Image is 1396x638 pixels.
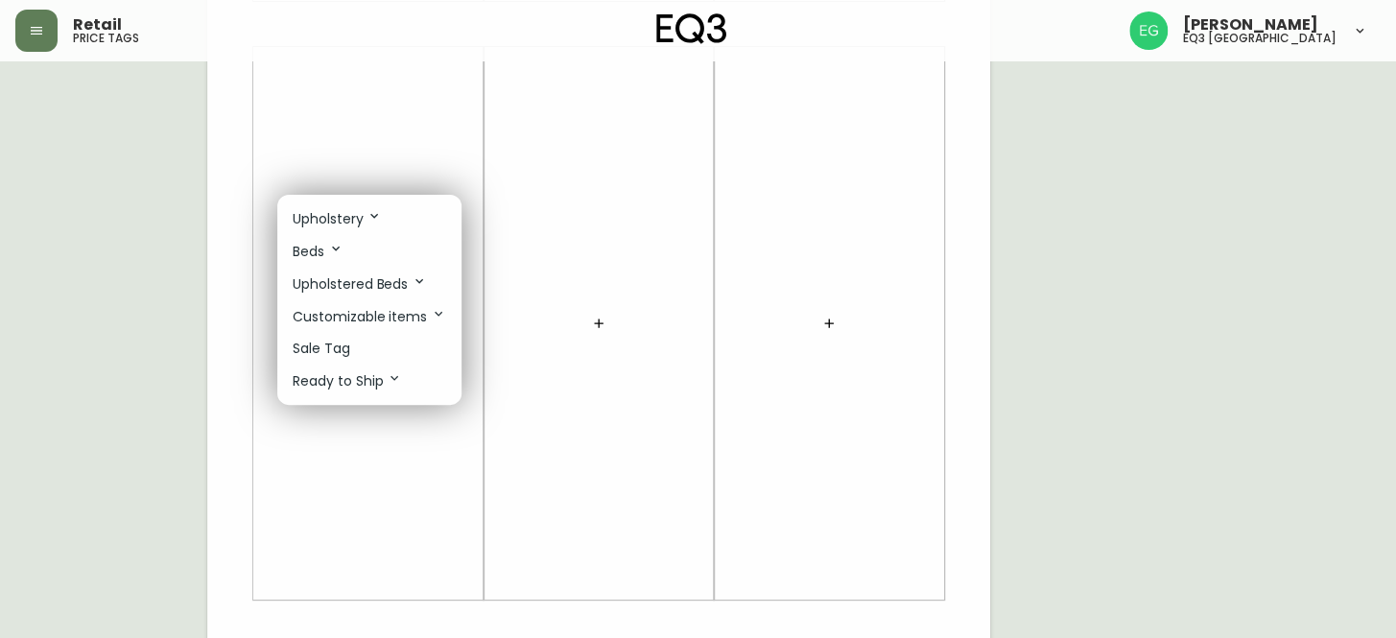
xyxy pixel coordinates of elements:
p: Sale Tag [293,339,350,359]
p: Upholstered Beds [293,273,427,295]
p: Ready to Ship [293,370,402,391]
p: Upholstery [293,208,382,229]
p: Beds [293,241,343,262]
p: Customizable items [293,306,446,327]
